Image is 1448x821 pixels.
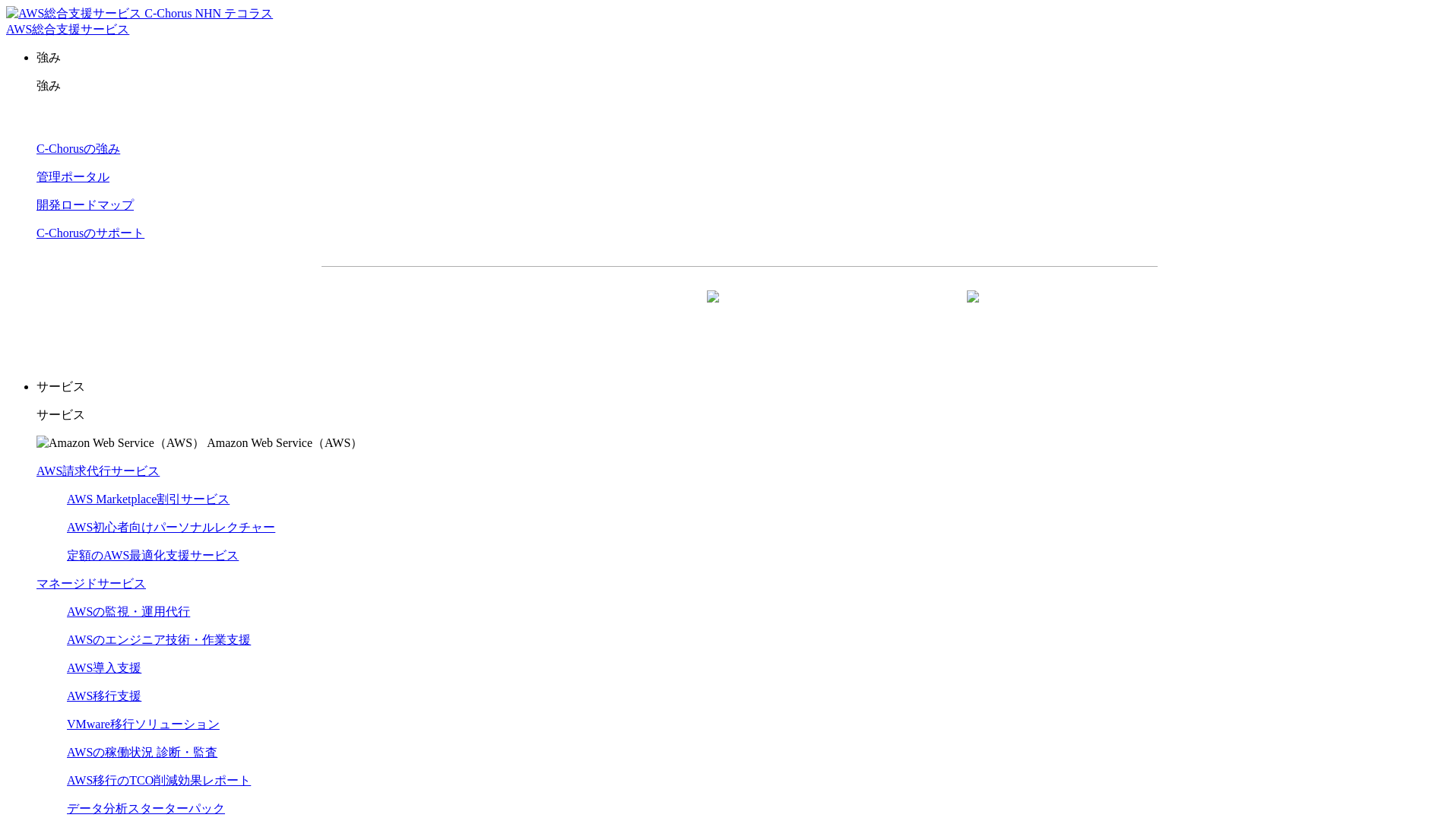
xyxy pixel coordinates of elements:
a: AWS初心者向けパーソナルレクチャー [67,521,275,534]
a: AWS請求代行サービス [36,464,160,477]
a: まずは相談する [747,291,992,329]
a: VMware移行ソリューション [67,718,220,731]
a: 定額のAWS最適化支援サービス [67,549,239,562]
a: 資料を請求する [487,291,732,329]
a: C-Chorusのサポート [36,227,144,239]
a: AWS導入支援 [67,661,141,674]
a: 管理ポータル [36,170,109,183]
img: 矢印 [707,290,719,330]
p: 強み [36,50,1442,66]
p: 強み [36,78,1442,94]
p: サービス [36,379,1442,395]
a: AWS Marketplace割引サービス [67,493,230,506]
span: Amazon Web Service（AWS） [207,436,363,449]
img: AWS総合支援サービス C-Chorus [6,6,192,22]
img: Amazon Web Service（AWS） [36,436,204,452]
a: C-Chorusの強み [36,142,120,155]
p: サービス [36,407,1442,423]
a: データ分析スターターパック [67,802,225,815]
a: マネージドサービス [36,577,146,590]
a: AWSの稼働状況 診断・監査 [67,746,217,759]
a: AWS移行支援 [67,689,141,702]
a: AWSの監視・運用代行 [67,605,190,618]
a: AWS移行のTCO削減効果レポート [67,774,251,787]
a: AWSのエンジニア技術・作業支援 [67,633,251,646]
a: 開発ロードマップ [36,198,134,211]
img: 矢印 [967,290,979,330]
a: AWS総合支援サービス C-Chorus NHN テコラスAWS総合支援サービス [6,7,273,36]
